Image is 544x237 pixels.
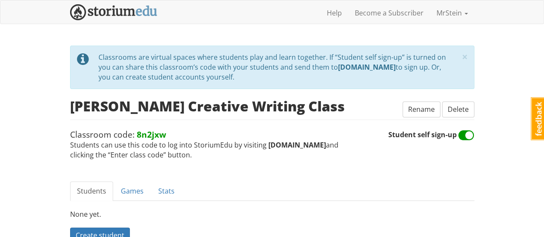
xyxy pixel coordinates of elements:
span: × [462,49,468,64]
strong: [DOMAIN_NAME] [268,140,326,150]
a: Stats [151,182,181,201]
h2: [PERSON_NAME] Creative Writing Class [70,98,345,114]
span: Students can use this code to log into StoriumEdu by visiting and clicking the “Enter class code”... [70,129,388,160]
span: Rename [408,105,435,114]
span: Delete [448,105,469,114]
img: StoriumEDU [70,4,157,20]
a: Students [70,182,113,201]
span: None yet. [70,209,101,219]
a: MrStein [430,2,474,24]
span: Classroom code: [70,129,166,140]
a: Games [114,182,151,201]
button: Delete [442,102,474,117]
a: Become a Subscriber [348,2,430,24]
strong: [DOMAIN_NAME] [338,62,396,72]
span: Student self sign-up [388,130,474,140]
strong: 8n2jxw [137,129,166,140]
button: Rename [403,102,440,117]
a: Help [320,2,348,24]
div: Classrooms are virtual spaces where students play and learn together. If “Student self sign-up” i... [98,52,459,82]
